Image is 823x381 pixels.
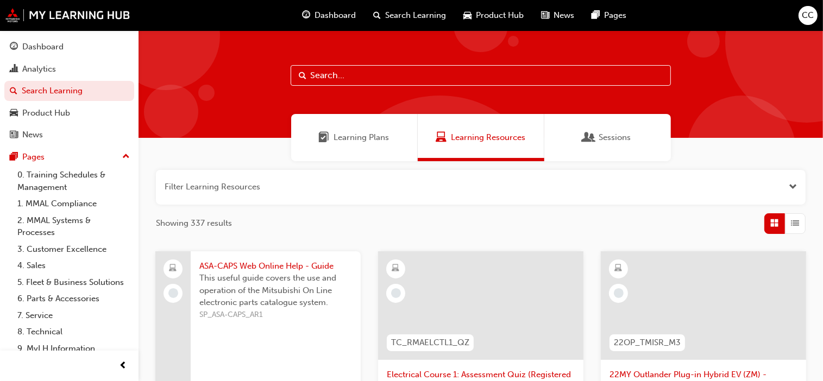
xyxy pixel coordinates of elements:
span: car-icon [10,109,18,118]
span: pages-icon [10,153,18,162]
a: car-iconProduct Hub [455,4,533,27]
span: Sessions [584,131,595,144]
div: Product Hub [22,107,70,119]
span: learningRecordVerb_NONE-icon [614,288,624,298]
span: guage-icon [303,9,311,22]
a: 2. MMAL Systems & Processes [13,212,134,241]
a: search-iconSearch Learning [365,4,455,27]
span: guage-icon [10,42,18,52]
span: CC [802,9,814,22]
span: ASA-CAPS Web Online Help - Guide [199,260,352,272]
a: 1. MMAL Compliance [13,195,134,212]
span: up-icon [122,150,130,164]
div: Analytics [22,63,56,75]
a: Product Hub [4,103,134,123]
a: 9. MyLH Information [13,340,134,357]
span: Learning Plans [334,131,389,144]
span: Search [299,69,306,82]
button: Pages [4,147,134,167]
span: Search Learning [386,9,447,22]
span: Pages [605,9,627,22]
span: search-icon [374,9,381,22]
a: 6. Parts & Accessories [13,290,134,307]
span: Product Hub [476,9,524,22]
button: CC [799,6,818,25]
a: Analytics [4,59,134,79]
span: learningResourceType_ELEARNING-icon [392,262,400,276]
span: learningRecordVerb_NONE-icon [168,288,178,298]
span: TC_RMAELCTL1_QZ [391,336,469,349]
a: Dashboard [4,37,134,57]
button: DashboardAnalyticsSearch LearningProduct HubNews [4,35,134,147]
span: learningResourceType_ELEARNING-icon [615,262,623,276]
span: Dashboard [315,9,356,22]
a: news-iconNews [533,4,583,27]
button: Open the filter [789,181,797,193]
span: search-icon [10,86,17,96]
a: guage-iconDashboard [294,4,365,27]
span: prev-icon [120,359,128,373]
a: pages-iconPages [583,4,636,27]
span: Learning Resources [451,131,525,144]
div: Dashboard [22,41,64,53]
a: 5. Fleet & Business Solutions [13,274,134,291]
a: 3. Customer Excellence [13,241,134,258]
span: chart-icon [10,65,18,74]
a: Learning PlansLearning Plans [291,114,418,161]
span: Showing 337 results [156,217,232,230]
span: SP_ASA-CAPS_AR1 [199,309,352,321]
a: Search Learning [4,81,134,101]
a: Learning ResourcesLearning Resources [418,114,544,161]
img: mmal [5,8,130,22]
a: 0. Training Schedules & Management [13,167,134,195]
a: News [4,125,134,145]
span: 22OP_TMISR_M3 [614,336,681,349]
span: news-icon [542,9,550,22]
div: News [22,129,43,141]
input: Search... [291,65,671,86]
span: Grid [771,217,779,230]
span: learningRecordVerb_NONE-icon [391,288,401,298]
a: 7. Service [13,307,134,324]
a: SessionsSessions [544,114,671,161]
span: This useful guide covers the use and operation of the Mitsubishi On Line electronic parts catalog... [199,272,352,309]
span: news-icon [10,130,18,140]
span: car-icon [464,9,472,22]
span: Learning Plans [319,131,330,144]
div: Pages [22,151,45,163]
a: 4. Sales [13,257,134,274]
span: laptop-icon [169,262,177,276]
span: List [791,217,800,230]
span: Learning Resources [436,131,447,144]
a: 8. Technical [13,323,134,340]
span: pages-icon [592,9,600,22]
span: Sessions [599,131,631,144]
span: News [554,9,575,22]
